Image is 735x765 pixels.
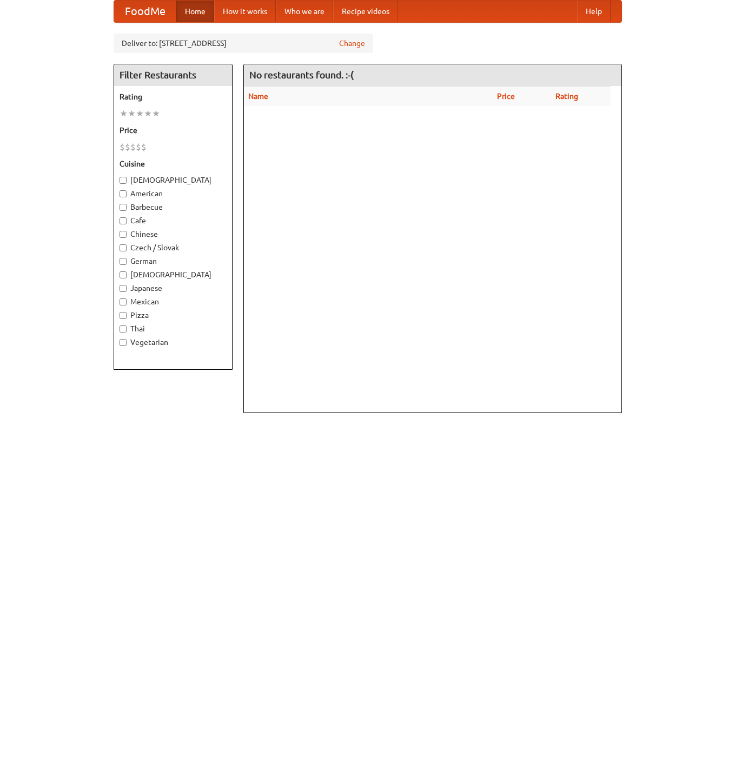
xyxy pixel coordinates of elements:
[144,108,152,119] li: ★
[120,285,127,292] input: Japanese
[120,204,127,211] input: Barbecue
[114,1,176,22] a: FoodMe
[120,298,127,305] input: Mexican
[120,242,227,253] label: Czech / Slovak
[120,244,127,251] input: Czech / Slovak
[114,64,232,86] h4: Filter Restaurants
[120,325,127,332] input: Thai
[130,141,136,153] li: $
[120,339,127,346] input: Vegetarian
[120,229,227,240] label: Chinese
[120,125,227,136] h5: Price
[120,337,227,348] label: Vegetarian
[120,141,125,153] li: $
[120,256,227,267] label: German
[333,1,398,22] a: Recipe videos
[120,231,127,238] input: Chinese
[120,190,127,197] input: American
[136,108,144,119] li: ★
[176,1,214,22] a: Home
[120,217,127,224] input: Cafe
[120,108,128,119] li: ★
[120,323,227,334] label: Thai
[555,92,578,101] a: Rating
[120,215,227,226] label: Cafe
[120,312,127,319] input: Pizza
[120,158,227,169] h5: Cuisine
[120,258,127,265] input: German
[125,141,130,153] li: $
[248,92,268,101] a: Name
[214,1,276,22] a: How it works
[577,1,611,22] a: Help
[136,141,141,153] li: $
[339,38,365,49] a: Change
[120,188,227,199] label: American
[128,108,136,119] li: ★
[120,202,227,212] label: Barbecue
[249,70,354,80] ng-pluralize: No restaurants found. :-(
[141,141,147,153] li: $
[120,175,227,185] label: [DEMOGRAPHIC_DATA]
[120,283,227,294] label: Japanese
[152,108,160,119] li: ★
[114,34,373,53] div: Deliver to: [STREET_ADDRESS]
[120,269,227,280] label: [DEMOGRAPHIC_DATA]
[120,296,227,307] label: Mexican
[120,310,227,321] label: Pizza
[120,177,127,184] input: [DEMOGRAPHIC_DATA]
[497,92,515,101] a: Price
[276,1,333,22] a: Who we are
[120,91,227,102] h5: Rating
[120,271,127,278] input: [DEMOGRAPHIC_DATA]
